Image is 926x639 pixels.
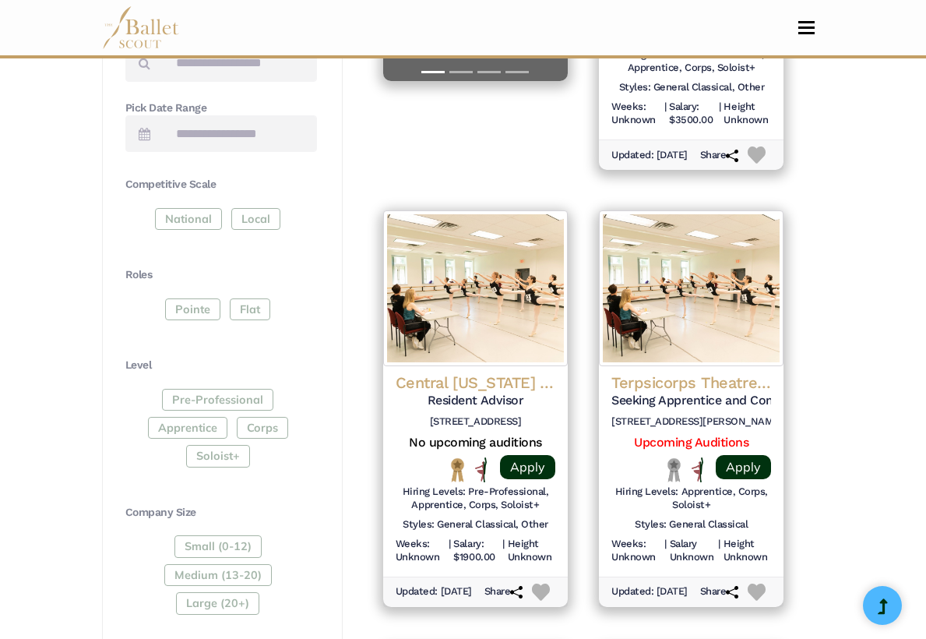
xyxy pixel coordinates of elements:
[403,518,548,531] h6: Styles: General Classical, Other
[611,149,688,162] h6: Updated: [DATE]
[611,393,771,409] h5: Seeking Apprentice and Company Dancers for 2025 Summer Season
[396,393,555,409] h5: Resident Advisor
[125,358,317,373] h4: Level
[611,485,771,512] h6: Hiring Levels: Apprentice, Corps, Soloist+
[635,518,748,531] h6: Styles: General Classical
[611,101,660,127] h6: Weeks: Unknown
[619,81,765,94] h6: Styles: General Classical, Other
[125,177,317,192] h4: Competitive Scale
[125,101,317,116] h4: Pick Date Range
[748,584,766,602] img: Heart
[453,538,499,564] h6: Salary: $1900.00
[396,415,555,429] h6: [STREET_ADDRESS]
[611,415,771,429] h6: [STREET_ADDRESS][PERSON_NAME]
[396,372,555,393] h4: Central [US_STATE] Youth Ballet (CPYB)
[700,149,739,162] h6: Share
[599,210,783,366] img: Logo
[670,538,716,564] h6: Salary Unknown
[532,584,550,602] img: Heart
[484,585,523,598] h6: Share
[383,210,568,366] img: Logo
[724,538,772,564] h6: Height Unknown
[634,435,748,450] a: Upcoming Auditions
[718,538,720,564] h6: |
[700,585,739,598] h6: Share
[475,457,487,482] img: All
[500,455,555,479] a: Apply
[125,267,317,283] h4: Roles
[788,20,825,35] button: Toggle navigation
[611,585,688,598] h6: Updated: [DATE]
[716,455,771,479] a: Apply
[508,538,556,564] h6: Height Unknown
[502,538,505,564] h6: |
[664,101,667,127] h6: |
[748,147,766,164] img: Heart
[163,45,317,82] input: Search by names...
[477,63,501,81] button: Slide 3
[448,457,467,482] img: National
[505,63,529,81] button: Slide 4
[396,435,555,451] h5: No upcoming auditions
[396,585,472,598] h6: Updated: [DATE]
[724,101,771,127] h6: Height Unknown
[664,457,684,482] img: Local
[125,505,317,521] h4: Company Size
[421,63,445,81] button: Slide 1
[692,457,703,482] img: All
[719,101,721,127] h6: |
[396,538,445,564] h6: Weeks: Unknown
[449,538,451,564] h6: |
[449,63,473,81] button: Slide 2
[664,538,667,564] h6: |
[611,48,771,75] h6: Hiring Levels: Pre-Professional, Apprentice, Corps, Soloist+
[669,101,716,127] h6: Salary: $3500.00
[396,485,555,512] h6: Hiring Levels: Pre-Professional, Apprentice, Corps, Soloist+
[611,372,771,393] h4: Terpsicorps Theatre of Dance
[611,538,661,564] h6: Weeks: Unknown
